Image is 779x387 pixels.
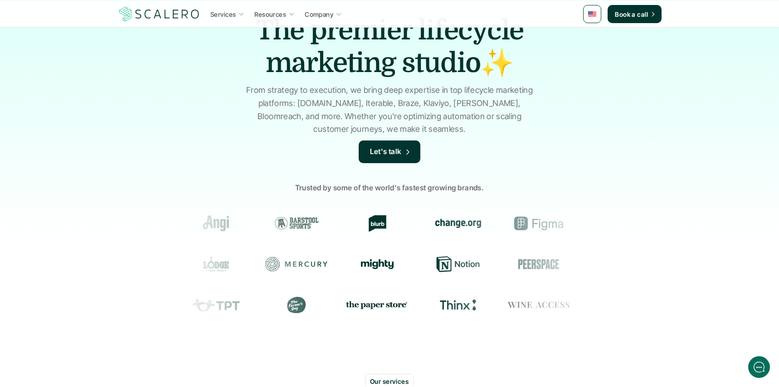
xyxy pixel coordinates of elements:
p: Book a call [615,10,648,19]
p: Company [305,10,333,19]
h1: The premier lifecycle marketing studio✨ [231,14,548,79]
span: New conversation [58,126,109,133]
div: Thinx [423,297,485,313]
div: Mighty Networks [340,259,402,269]
div: Blurb [338,215,400,232]
button: New conversation [14,120,167,138]
div: Lodge Cast Iron [178,256,241,272]
div: Teachers Pay Teachers [180,297,243,313]
p: From strategy to execution, we bring deep expertise in top lifecycle marketing platforms: [DOMAIN... [242,84,537,136]
div: Resy [582,256,644,272]
img: Scalero company logo [117,5,201,23]
p: Our services [370,377,409,386]
iframe: gist-messenger-bubble-iframe [748,356,770,378]
img: the paper store [342,299,404,310]
div: Figma [499,215,562,232]
a: Let's talk [359,140,420,163]
div: Mercury [259,256,321,272]
p: Let's talk [370,146,402,158]
div: Wine Access [503,297,566,313]
div: The Farmer's Dog [261,297,324,313]
h2: Let us know if we can help with lifecycle marketing. [14,60,168,104]
p: Resources [254,10,286,19]
p: Services [210,10,236,19]
h1: Hi! Welcome to Scalero. [14,44,168,58]
div: Angi [176,215,239,232]
div: Barstool [257,215,320,232]
div: Prose [584,297,647,313]
div: change.org [419,215,481,232]
a: Book a call [608,5,662,23]
div: Peerspace [501,256,564,272]
img: Groome [589,218,633,229]
div: Notion [420,256,483,272]
span: We run on Gist [76,317,115,323]
a: Scalero company logo [117,6,201,22]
